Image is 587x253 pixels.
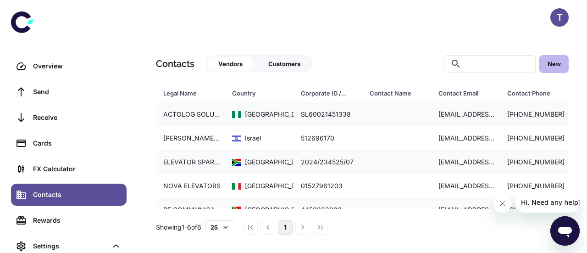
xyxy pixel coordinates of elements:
[278,220,293,235] button: page 1
[500,106,569,123] div: [PHONE_NUMBER]
[11,158,127,180] a: FX Calculator
[293,201,362,219] div: 4450263886
[539,55,569,73] button: New
[500,129,569,147] div: [PHONE_NUMBER]
[500,153,569,171] div: [PHONE_NUMBER]
[232,87,290,100] span: Country
[431,106,500,123] div: [EMAIL_ADDRESS][DOMAIN_NAME]
[293,106,362,123] div: SL60021451338
[293,153,362,171] div: 2024/234525/07
[507,87,565,100] span: Contact Phone
[156,201,225,219] div: RE COMMUNICATIONS T/A INTERCOM ELECTRONICS
[301,87,359,100] span: Corporate ID / VAT
[11,132,127,154] a: Cards
[11,55,127,77] a: Overview
[507,87,553,100] div: Contact Phone
[431,177,500,195] div: [EMAIL_ADDRESS][DOMAIN_NAME]
[301,87,347,100] div: Corporate ID / VAT
[431,153,500,171] div: [EMAIL_ADDRESS][DOMAIN_NAME]
[33,215,121,225] div: Rewards
[156,57,194,71] h1: Contacts
[33,87,121,97] div: Send
[245,157,310,167] div: [GEOGRAPHIC_DATA]
[33,241,107,251] div: Settings
[431,201,500,219] div: [EMAIL_ADDRESS][DOMAIN_NAME]
[163,87,209,100] div: Legal Name
[6,6,66,14] span: Hi. Need any help?
[11,184,127,206] a: Contacts
[493,194,512,213] iframe: Close message
[438,87,484,100] div: Contact Email
[550,8,569,27] button: T
[293,177,362,195] div: 01527961203
[156,222,201,232] p: Showing 1-6 of 6
[11,81,127,103] a: Send
[515,192,580,213] iframe: Message from company
[245,109,310,119] div: [GEOGRAPHIC_DATA]
[370,87,427,100] span: Contact Name
[550,216,580,246] iframe: Button to launch messaging window
[293,129,362,147] div: 512696170
[431,129,500,147] div: [EMAIL_ADDRESS][DOMAIN_NAME]
[156,153,225,171] div: ELEVATOR SPARES SUPERMARKET
[438,87,496,100] span: Contact Email
[33,190,121,200] div: Contacts
[156,177,225,195] div: NOVA ELEVATORS
[11,209,127,231] a: Rewards
[245,181,310,191] div: [GEOGRAPHIC_DATA]
[11,107,127,129] a: Receive
[370,87,415,100] div: Contact Name
[156,106,225,123] div: ACTOLOG SOLUTIONS LTD
[232,87,278,100] div: Country
[245,205,310,215] div: [GEOGRAPHIC_DATA]
[242,220,329,235] nav: pagination navigation
[33,138,121,148] div: Cards
[33,164,121,174] div: FX Calculator
[163,87,221,100] span: Legal Name
[257,57,311,71] button: Customers
[33,112,121,123] div: Receive
[156,129,225,147] div: [PERSON_NAME] ELEVATORS
[245,133,261,143] div: Israel
[205,220,234,234] button: 25
[33,61,121,71] div: Overview
[500,177,569,195] div: [PHONE_NUMBER]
